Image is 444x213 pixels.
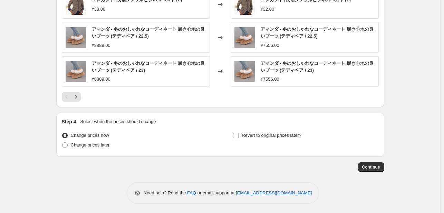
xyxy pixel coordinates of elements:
span: アマンダ - 冬のおしゃれなコーディネート 履き心地の良いブーツ (テディベア / 23) [261,61,374,73]
div: ¥7556.00 [261,76,279,83]
span: Change prices now [71,133,109,138]
div: ¥8889.00 [92,42,110,49]
span: Need help? Read the [144,190,187,195]
img: 50f627d9-091c-487c-9569-f007c9f23054_0387e7e5-eefc-434b-a54a-8faa6d776ad6_80x.jpg [234,27,255,48]
span: Change prices later [71,142,110,148]
span: アマンダ - 冬のおしゃれなコーディネート 履き心地の良いブーツ (テディベア / 22.5) [261,27,374,39]
button: Next [71,92,81,102]
div: ¥8889.00 [92,76,110,83]
span: Continue [362,164,380,170]
span: or email support at [196,190,236,195]
button: Continue [358,162,384,172]
img: 50f627d9-091c-487c-9569-f007c9f23054_0387e7e5-eefc-434b-a54a-8faa6d776ad6_80x.jpg [66,61,86,82]
div: ¥7556.00 [261,42,279,49]
span: アマンダ - 冬のおしゃれなコーディネート 履き心地の良いブーツ (テディベア / 22.5) [92,27,205,39]
div: ¥32.00 [261,6,274,13]
a: [EMAIL_ADDRESS][DOMAIN_NAME] [236,190,312,195]
div: ¥38.00 [92,6,106,13]
span: Revert to original prices later? [242,133,301,138]
img: 50f627d9-091c-487c-9569-f007c9f23054_0387e7e5-eefc-434b-a54a-8faa6d776ad6_80x.jpg [66,27,86,48]
a: FAQ [187,190,196,195]
span: アマンダ - 冬のおしゃれなコーディネート 履き心地の良いブーツ (テディベア / 23) [92,61,205,73]
p: Select when the prices should change [80,118,156,125]
img: 50f627d9-091c-487c-9569-f007c9f23054_0387e7e5-eefc-434b-a54a-8faa6d776ad6_80x.jpg [234,61,255,82]
nav: Pagination [62,92,81,102]
h2: Step 4. [62,118,78,125]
